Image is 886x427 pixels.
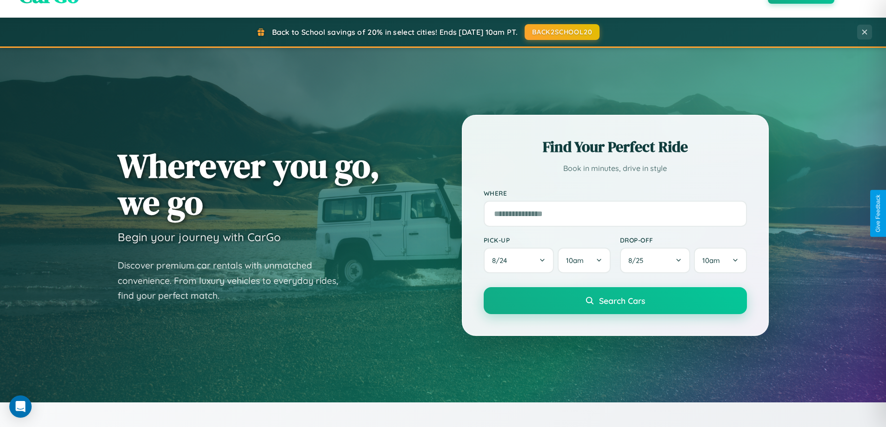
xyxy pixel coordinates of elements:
label: Pick-up [484,236,611,244]
button: 10am [558,248,610,273]
div: Give Feedback [875,195,881,232]
div: Open Intercom Messenger [9,395,32,418]
button: 8/25 [620,248,691,273]
span: Back to School savings of 20% in select cities! Ends [DATE] 10am PT. [272,27,518,37]
button: BACK2SCHOOL20 [525,24,600,40]
span: 10am [702,256,720,265]
label: Drop-off [620,236,747,244]
p: Book in minutes, drive in style [484,162,747,175]
span: 8 / 25 [628,256,648,265]
button: 10am [694,248,746,273]
p: Discover premium car rentals with unmatched convenience. From luxury vehicles to everyday rides, ... [118,258,350,303]
h3: Begin your journey with CarGo [118,230,281,244]
button: 8/24 [484,248,554,273]
h1: Wherever you go, we go [118,147,380,221]
span: 10am [566,256,584,265]
label: Where [484,189,747,197]
span: Search Cars [599,296,645,306]
button: Search Cars [484,287,747,314]
h2: Find Your Perfect Ride [484,137,747,157]
span: 8 / 24 [492,256,512,265]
